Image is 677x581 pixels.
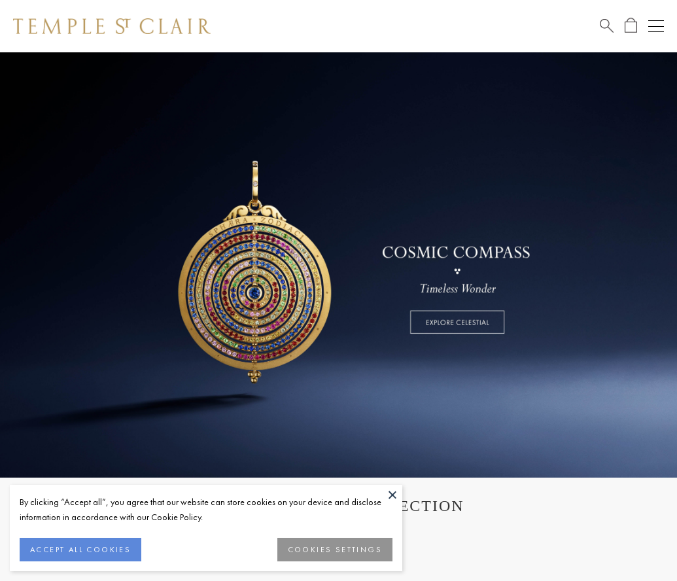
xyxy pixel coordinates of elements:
div: By clicking “Accept all”, you agree that our website can store cookies on your device and disclos... [20,495,392,525]
img: Temple St. Clair [13,18,211,34]
a: Search [600,18,614,34]
button: COOKIES SETTINGS [277,538,392,561]
button: Open navigation [648,18,664,34]
button: ACCEPT ALL COOKIES [20,538,141,561]
a: Open Shopping Bag [625,18,637,34]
